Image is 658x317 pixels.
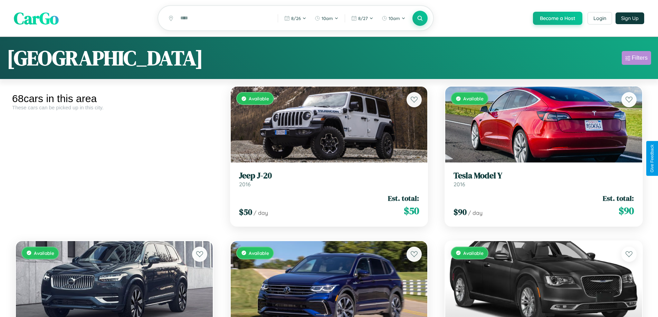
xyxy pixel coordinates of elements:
[619,204,634,218] span: $ 90
[632,55,648,61] div: Filters
[249,96,269,101] span: Available
[463,96,484,101] span: Available
[616,12,644,24] button: Sign Up
[454,171,634,188] a: Tesla Model Y2016
[348,13,377,24] button: 8/27
[322,16,333,21] span: 10am
[254,209,268,216] span: / day
[454,206,467,218] span: $ 90
[239,171,419,181] h3: Jeep J-20
[7,44,203,72] h1: [GEOGRAPHIC_DATA]
[404,204,419,218] span: $ 50
[358,16,368,21] span: 8 / 27
[463,250,484,256] span: Available
[388,193,419,203] span: Est. total:
[378,13,409,24] button: 10am
[622,51,651,65] button: Filters
[239,206,252,218] span: $ 50
[650,145,655,172] div: Give Feedback
[454,171,634,181] h3: Tesla Model Y
[291,16,301,21] span: 8 / 26
[603,193,634,203] span: Est. total:
[389,16,400,21] span: 10am
[239,181,251,188] span: 2016
[239,171,419,188] a: Jeep J-202016
[281,13,310,24] button: 8/26
[12,105,217,110] div: These cars can be picked up in this city.
[14,7,59,30] span: CarGo
[588,12,612,24] button: Login
[311,13,342,24] button: 10am
[12,93,217,105] div: 68 cars in this area
[249,250,269,256] span: Available
[454,181,465,188] span: 2016
[533,12,582,25] button: Become a Host
[468,209,483,216] span: / day
[34,250,54,256] span: Available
